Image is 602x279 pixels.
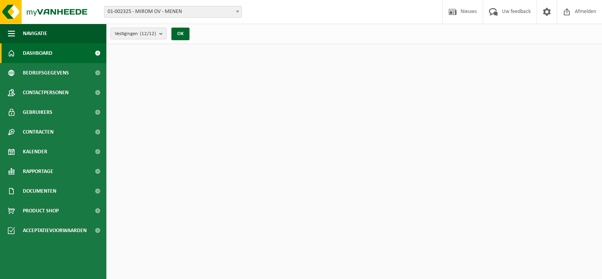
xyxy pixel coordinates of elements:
span: Navigatie [23,24,47,43]
button: OK [171,28,190,40]
button: Vestigingen(12/12) [110,28,167,39]
span: Kalender [23,142,47,162]
count: (12/12) [140,31,156,36]
span: Dashboard [23,43,52,63]
span: Rapportage [23,162,53,181]
span: Vestigingen [115,28,156,40]
span: 01-002325 - MIROM OV - MENEN [104,6,242,18]
span: Gebruikers [23,102,52,122]
span: Contactpersonen [23,83,69,102]
span: 01-002325 - MIROM OV - MENEN [104,6,242,17]
span: Acceptatievoorwaarden [23,221,87,240]
span: Bedrijfsgegevens [23,63,69,83]
span: Contracten [23,122,54,142]
span: Documenten [23,181,56,201]
span: Product Shop [23,201,59,221]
